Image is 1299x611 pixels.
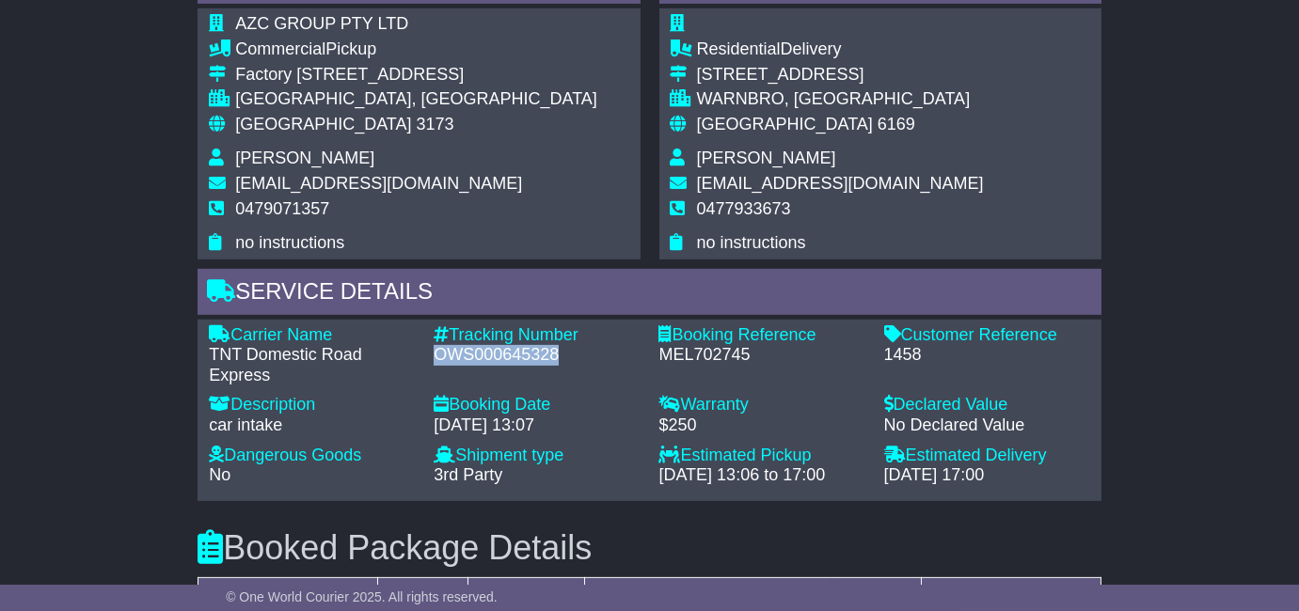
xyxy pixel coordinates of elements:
[658,415,864,436] div: $250
[235,89,597,110] div: [GEOGRAPHIC_DATA], [GEOGRAPHIC_DATA]
[235,65,597,86] div: Factory [STREET_ADDRESS]
[235,199,329,218] span: 0479071357
[697,39,984,60] div: Delivery
[434,325,640,346] div: Tracking Number
[235,115,411,133] span: [GEOGRAPHIC_DATA]
[226,589,498,604] span: © One World Courier 2025. All rights reserved.
[417,115,454,133] span: 3173
[434,395,640,415] div: Booking Date
[697,89,984,110] div: WARNBRO, [GEOGRAPHIC_DATA]
[209,345,415,385] div: TNT Domestic Road Express
[697,115,873,133] span: [GEOGRAPHIC_DATA]
[235,149,374,167] span: [PERSON_NAME]
[658,446,864,466] div: Estimated Pickup
[697,149,836,167] span: [PERSON_NAME]
[209,395,415,415] div: Description
[235,39,597,60] div: Pickup
[235,174,522,193] span: [EMAIL_ADDRESS][DOMAIN_NAME]
[658,345,864,366] div: MEL702745
[658,395,864,415] div: Warranty
[209,415,415,436] div: car intake
[884,465,1090,486] div: [DATE] 17:00
[434,446,640,466] div: Shipment type
[209,465,230,484] span: No
[884,325,1090,346] div: Customer Reference
[209,325,415,346] div: Carrier Name
[884,415,1090,436] div: No Declared Value
[697,65,984,86] div: [STREET_ADDRESS]
[434,345,640,366] div: OWS000645328
[697,199,791,218] span: 0477933673
[884,395,1090,415] div: Declared Value
[658,465,864,486] div: [DATE] 13:06 to 17:00
[697,39,781,58] span: Residential
[198,529,1101,567] h3: Booked Package Details
[434,415,640,436] div: [DATE] 13:07
[658,325,864,346] div: Booking Reference
[697,174,984,193] span: [EMAIL_ADDRESS][DOMAIN_NAME]
[235,14,408,33] span: AZC GROUP PTY LTD
[198,269,1101,320] div: Service Details
[884,446,1090,466] div: Estimated Delivery
[235,233,344,252] span: no instructions
[884,345,1090,366] div: 1458
[434,465,502,484] span: 3rd Party
[235,39,325,58] span: Commercial
[878,115,915,133] span: 6169
[209,446,415,466] div: Dangerous Goods
[697,233,806,252] span: no instructions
